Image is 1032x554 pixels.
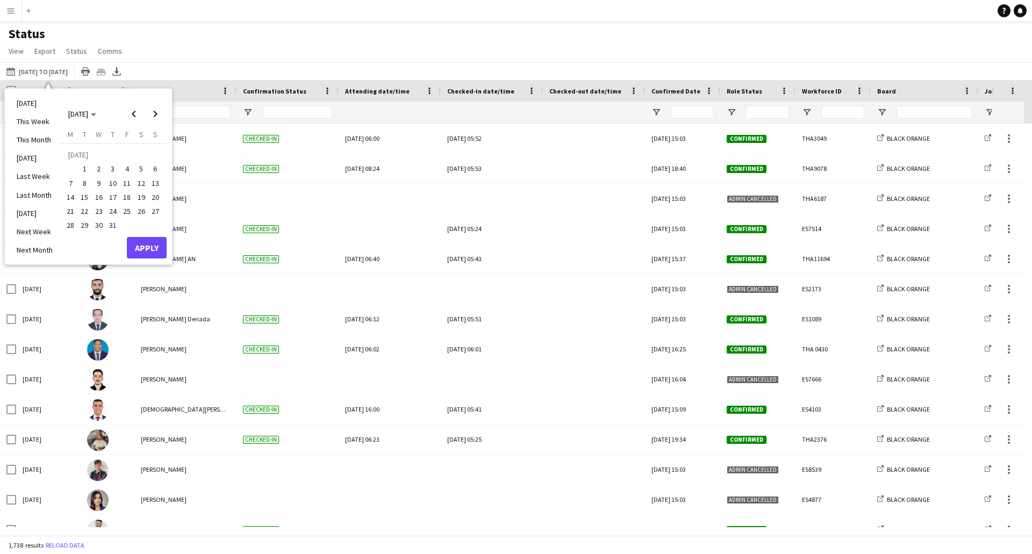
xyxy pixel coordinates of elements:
[345,124,434,153] div: [DATE] 06:00
[106,205,119,218] span: 24
[795,364,871,394] div: ES7666
[78,177,91,190] span: 8
[16,425,81,454] div: [DATE]
[877,134,930,142] a: BLACK ORANGE
[243,87,306,95] span: Confirmation Status
[120,190,134,204] button: 18-07-2025
[92,218,106,232] button: 30-07-2025
[77,204,91,218] button: 22-07-2025
[87,339,109,361] img: Benjamin Ofidi
[63,148,162,162] td: [DATE]
[877,526,930,534] a: BLACK ORANGE
[727,406,766,414] span: Confirmed
[645,515,720,544] div: [DATE] 07:28
[447,515,536,544] div: [DATE] 05:21
[887,405,930,413] span: BLACK ORANGE
[795,244,871,274] div: THA11694
[106,163,119,176] span: 3
[110,65,123,78] app-action-btn: Export XLSX
[92,219,105,232] span: 30
[98,46,122,56] span: Comms
[897,106,972,119] input: Board Filter Input
[63,218,77,232] button: 28-07-2025
[120,204,134,218] button: 25-07-2025
[87,87,105,95] span: Photo
[877,285,930,293] a: BLACK ORANGE
[746,106,789,119] input: Role Status Filter Input
[10,131,59,149] li: This Month
[345,515,434,544] div: [DATE] 06:00
[727,165,766,173] span: Confirmed
[148,162,162,176] button: 06-07-2025
[9,46,24,56] span: View
[123,103,145,125] button: Previous month
[795,334,871,364] div: THA 0430
[10,94,59,112] li: [DATE]
[243,225,279,233] span: Checked-in
[877,195,930,203] a: BLACK ORANGE
[10,112,59,131] li: This Week
[645,274,720,304] div: [DATE] 15:03
[4,65,70,78] button: [DATE] to [DATE]
[877,345,930,353] a: BLACK ORANGE
[985,87,1012,95] span: Job Title
[345,425,434,454] div: [DATE] 06:23
[30,44,60,58] a: Export
[16,455,81,484] div: [DATE]
[87,459,109,481] img: Sarah Briber
[645,425,720,454] div: [DATE] 19:34
[802,107,812,117] button: Open Filter Menu
[127,237,167,258] button: Apply
[645,244,720,274] div: [DATE] 15:37
[243,165,279,173] span: Checked-in
[64,104,101,124] button: Choose month and year
[10,222,59,241] li: Next Week
[141,495,187,503] span: [PERSON_NAME]
[651,107,661,117] button: Open Filter Menu
[795,274,871,304] div: ES2173
[111,129,114,139] span: T
[877,225,930,233] a: BLACK ORANGE
[64,205,77,218] span: 21
[727,195,779,203] span: Admin cancelled
[549,87,621,95] span: Checked-out date/time
[727,466,779,474] span: Admin cancelled
[447,214,536,243] div: [DATE] 05:24
[645,455,720,484] div: [DATE] 15:03
[243,346,279,354] span: Checked-in
[120,177,133,190] span: 11
[87,520,109,541] img: Radwan Jrish
[671,106,714,119] input: Confirmed Date Filter Input
[92,190,106,204] button: 16-07-2025
[141,435,187,443] span: [PERSON_NAME]
[795,214,871,243] div: ES7514
[63,204,77,218] button: 21-07-2025
[83,129,87,139] span: T
[243,255,279,263] span: Checked-in
[106,218,120,232] button: 31-07-2025
[345,334,434,364] div: [DATE] 06:02
[145,103,166,125] button: Next month
[92,204,106,218] button: 23-07-2025
[877,87,896,95] span: Board
[447,394,536,424] div: [DATE] 05:41
[727,225,766,233] span: Confirmed
[727,315,766,323] span: Confirmed
[64,219,77,232] span: 28
[34,46,55,56] span: Export
[887,195,930,203] span: BLACK ORANGE
[106,177,119,190] span: 10
[985,107,994,117] button: Open Filter Menu
[877,405,930,413] a: BLACK ORANGE
[877,375,930,383] a: BLACK ORANGE
[645,485,720,514] div: [DATE] 15:03
[141,465,187,473] span: [PERSON_NAME]
[149,163,162,176] span: 6
[887,225,930,233] span: BLACK ORANGE
[141,345,187,353] span: [PERSON_NAME]
[148,176,162,190] button: 13-07-2025
[92,205,105,218] span: 23
[447,244,536,274] div: [DATE] 05:43
[106,190,120,204] button: 17-07-2025
[795,425,871,454] div: THA2376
